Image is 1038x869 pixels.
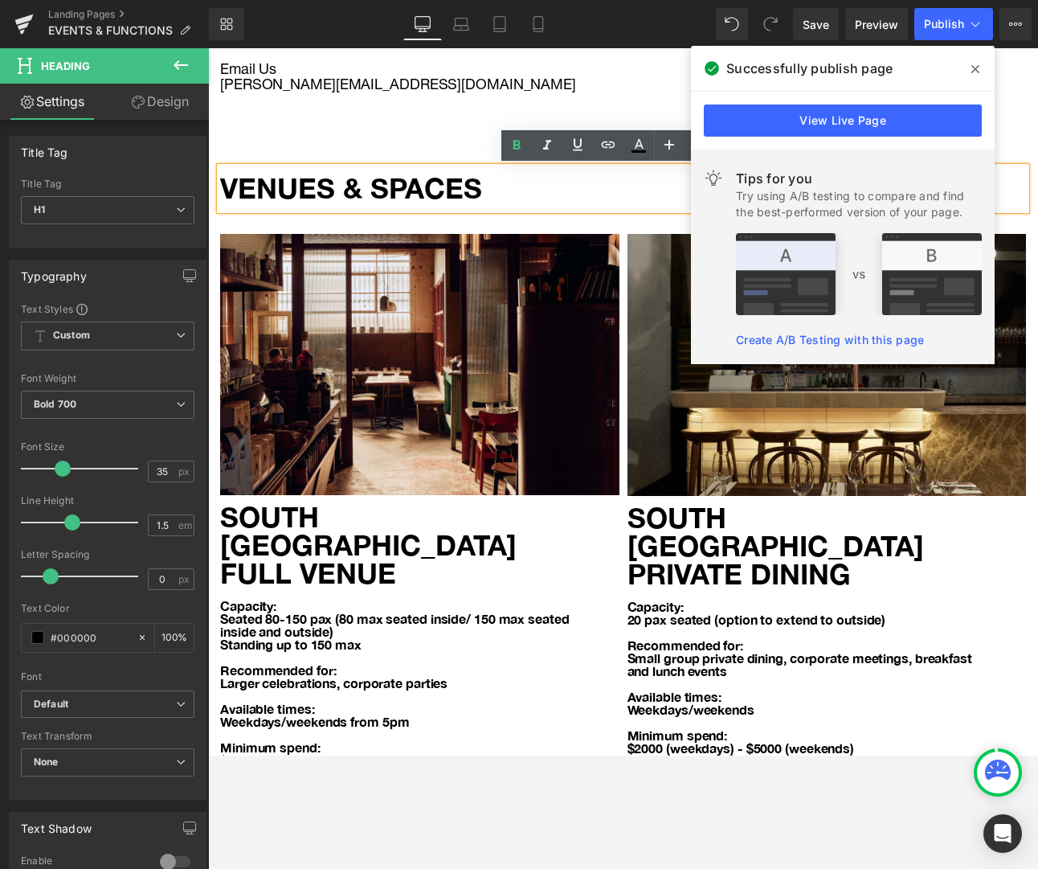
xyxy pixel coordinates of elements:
[704,105,982,137] a: View Live Page
[12,590,371,603] p: Standing up to 150 max
[178,466,192,477] span: px
[21,813,92,835] div: Text Shadow
[716,8,748,40] button: Undo
[34,698,68,711] i: Default
[108,84,212,120] a: Design
[21,373,194,384] div: Font Weight
[12,27,368,44] span: [PERSON_NAME][EMAIL_ADDRESS][DOMAIN_NAME]
[845,8,908,40] a: Preview
[34,398,76,410] b: Bold 700
[924,18,964,31] span: Publish
[419,681,778,707] p: Minimum spend: $2000 (weekdays) - $5000 (weekends)
[12,455,411,539] h1: SOUTH [GEOGRAPHIC_DATA] FULL VENUE
[480,8,519,40] a: Tablet
[21,260,87,283] div: Typography
[999,8,1032,40] button: More
[12,680,371,719] p: Minimum spend: $8000
[48,8,209,21] a: Landing Pages
[803,16,829,33] span: Save
[21,178,194,190] div: Title Tag
[704,169,723,188] img: light.svg
[51,629,129,646] input: Color
[41,59,90,72] span: Heading
[21,671,194,682] div: Font
[21,137,68,159] div: Title Tag
[21,495,194,506] div: Line Height
[736,188,982,220] div: Try using A/B testing to compare and find the best-performed version of your page.
[12,603,371,642] p: Recommended for: Larger celebrations, corporate parties
[48,24,173,37] span: EVENTS & FUNCTIONS
[21,549,194,560] div: Letter Spacing
[736,333,924,346] a: Create A/B Testing with this page
[12,551,371,590] p: Capacity: Seated 80-150 pax (80 max seated inside/ 150 max seated inside and outside)
[403,8,442,40] a: Desktop
[419,591,778,629] p: Recommended for: Small group private dining, corporate meetings, breakfast and lunch events
[12,642,371,680] p: Available times: Weekdays/weekends from 5pm
[419,456,819,540] h1: SOUTH [GEOGRAPHIC_DATA] PRIVATE DINING
[21,302,194,315] div: Text Styles
[34,203,45,215] b: H1
[178,520,192,531] span: em
[53,329,90,342] b: Custom
[914,8,993,40] button: Publish
[726,59,893,78] span: Successfully publish page
[983,814,1022,853] div: Open Intercom Messenger
[178,574,192,584] span: px
[419,642,778,668] p: Available times: Weekdays/weekends
[12,12,68,29] span: Email Us
[21,603,194,614] div: Text Color
[12,119,818,162] h1: VENUES & SPACES
[419,552,778,578] p: Capacity: 20 pax seated (option to extend to outside)
[442,8,480,40] a: Laptop
[855,16,898,33] span: Preview
[736,169,982,188] div: Tips for you
[21,441,194,453] div: Font Size
[209,8,244,40] a: New Library
[736,233,982,315] img: tip.png
[754,8,787,40] button: Redo
[155,624,194,652] div: %
[34,756,59,768] b: None
[21,731,194,742] div: Text Transform
[519,8,558,40] a: Mobile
